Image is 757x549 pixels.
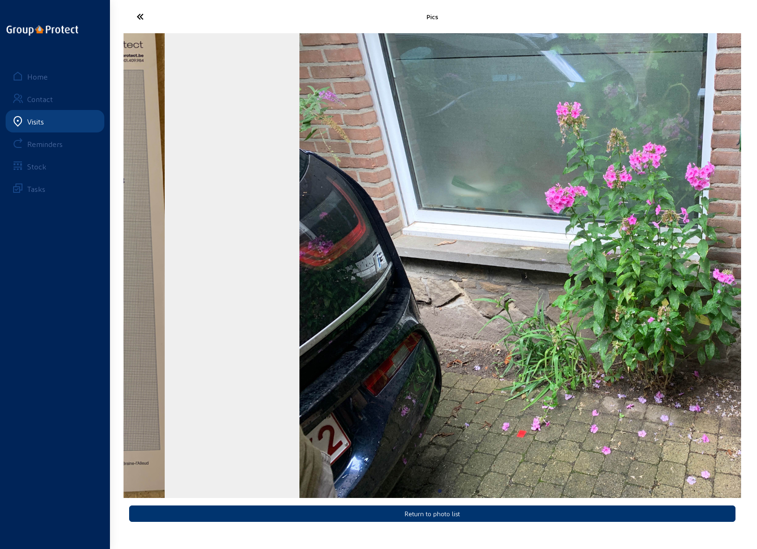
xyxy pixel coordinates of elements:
[6,65,104,88] a: Home
[27,117,44,126] div: Visits
[226,13,638,21] div: Pics
[6,110,104,132] a: Visits
[6,155,104,177] a: Stock
[129,505,735,522] button: Return to photo list
[27,95,53,103] div: Contact
[27,139,63,148] div: Reminders
[6,132,104,155] a: Reminders
[7,25,78,36] img: logo-oneline.png
[27,184,45,193] div: Tasks
[6,177,104,200] a: Tasks
[27,162,46,171] div: Stock
[27,72,48,81] div: Home
[6,88,104,110] a: Contact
